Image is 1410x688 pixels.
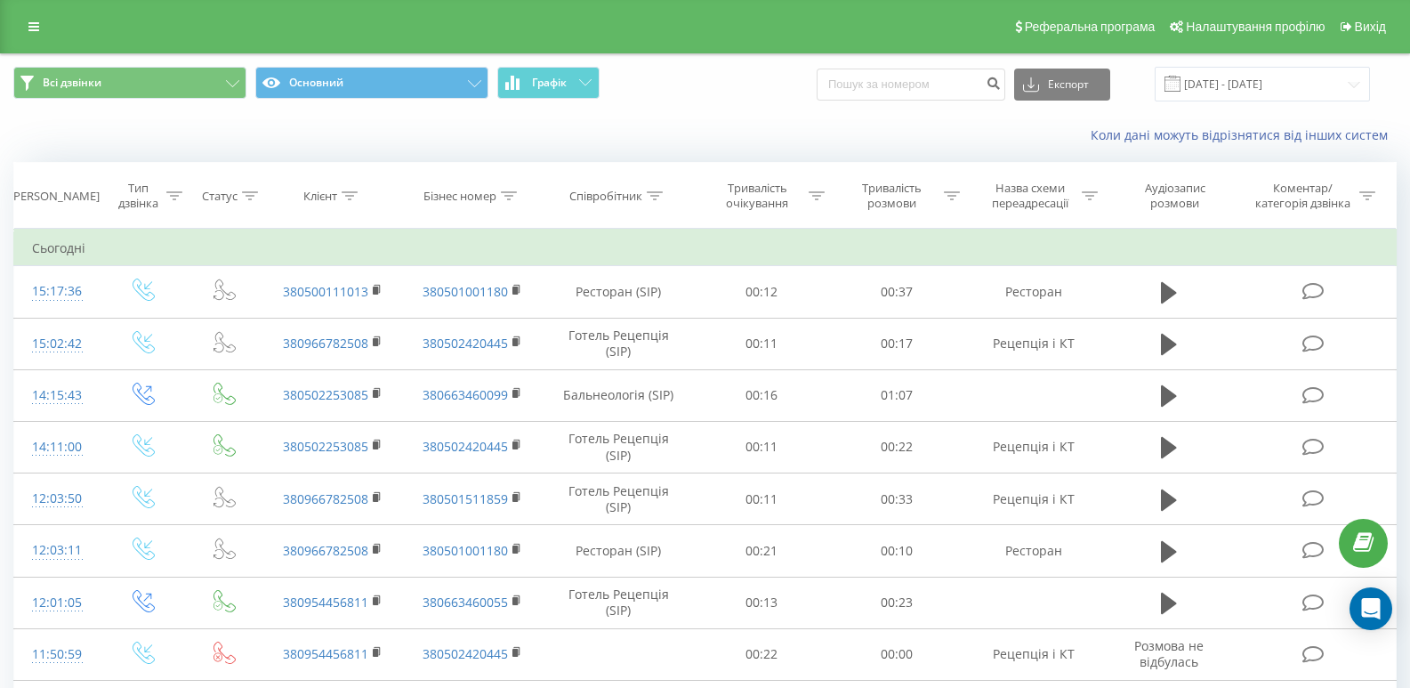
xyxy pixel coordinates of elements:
[1120,181,1229,211] div: Аудіозапис розмови
[423,542,508,559] a: 380501001180
[32,637,83,672] div: 11:50:59
[694,421,829,473] td: 00:11
[829,266,964,318] td: 00:37
[710,181,804,211] div: Тривалість очікування
[423,438,508,455] a: 380502420445
[32,482,83,516] div: 12:03:50
[543,369,694,421] td: Бальнеологія (SIP)
[13,67,246,99] button: Всі дзвінки
[32,378,83,413] div: 14:15:43
[694,266,829,318] td: 00:12
[255,67,488,99] button: Основний
[829,369,964,421] td: 01:07
[543,577,694,628] td: Готель Рецепція (SIP)
[202,189,238,204] div: Статус
[963,421,1104,473] td: Рецепція і КТ
[829,628,964,680] td: 00:00
[32,274,83,309] div: 15:17:36
[423,283,508,300] a: 380501001180
[32,430,83,465] div: 14:11:00
[1251,181,1355,211] div: Коментар/категорія дзвінка
[283,542,368,559] a: 380966782508
[694,318,829,369] td: 00:11
[694,369,829,421] td: 00:16
[694,474,829,525] td: 00:11
[283,438,368,455] a: 380502253085
[1014,69,1110,101] button: Експорт
[543,318,694,369] td: Готель Рецепція (SIP)
[543,421,694,473] td: Готель Рецепція (SIP)
[1355,20,1386,34] span: Вихід
[423,386,508,403] a: 380663460099
[569,189,642,204] div: Співробітник
[1186,20,1325,34] span: Налаштування профілю
[1091,126,1397,143] a: Коли дані можуть відрізнятися вiд інших систем
[283,645,368,662] a: 380954456811
[32,586,83,620] div: 12:01:05
[303,189,337,204] div: Клієнт
[283,335,368,352] a: 380966782508
[543,474,694,525] td: Готель Рецепція (SIP)
[829,577,964,628] td: 00:23
[1134,637,1204,670] span: Розмова не відбулась
[829,318,964,369] td: 00:17
[963,266,1104,318] td: Ресторан
[283,594,368,611] a: 380954456811
[829,474,964,525] td: 00:33
[963,525,1104,577] td: Ресторан
[982,181,1077,211] div: Назва схеми переадресації
[423,490,508,507] a: 380501511859
[423,594,508,611] a: 380663460055
[543,266,694,318] td: Ресторан (SIP)
[283,283,368,300] a: 380500111013
[423,645,508,662] a: 380502420445
[845,181,939,211] div: Тривалість розмови
[963,628,1104,680] td: Рецепція і КТ
[423,335,508,352] a: 380502420445
[543,525,694,577] td: Ресторан (SIP)
[829,525,964,577] td: 00:10
[43,76,101,90] span: Всі дзвінки
[1350,587,1392,630] div: Open Intercom Messenger
[694,577,829,628] td: 00:13
[829,421,964,473] td: 00:22
[32,327,83,361] div: 15:02:42
[14,231,1397,266] td: Сьогодні
[32,533,83,568] div: 12:03:11
[694,525,829,577] td: 00:21
[963,474,1104,525] td: Рецепція і КТ
[532,77,567,89] span: Графік
[116,181,161,211] div: Тип дзвінка
[10,189,100,204] div: [PERSON_NAME]
[1025,20,1156,34] span: Реферальна програма
[817,69,1005,101] input: Пошук за номером
[694,628,829,680] td: 00:22
[963,318,1104,369] td: Рецепція і КТ
[423,189,496,204] div: Бізнес номер
[497,67,600,99] button: Графік
[283,386,368,403] a: 380502253085
[283,490,368,507] a: 380966782508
